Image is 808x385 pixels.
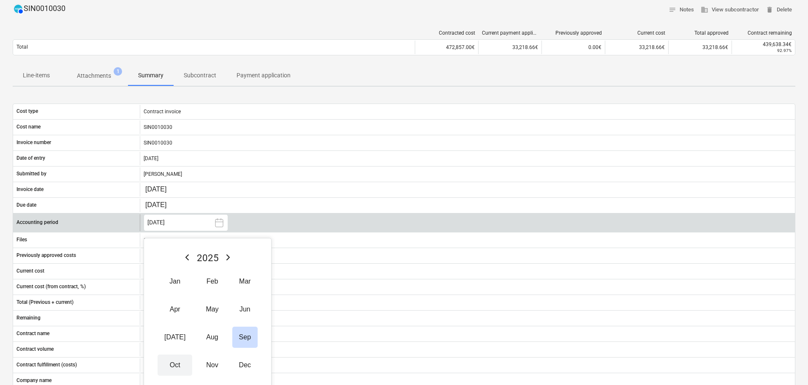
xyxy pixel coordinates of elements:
[16,283,86,290] p: Current cost (from contract, %)
[16,139,51,146] p: Invoice number
[13,3,24,14] div: Invoice has been synced with Xero and its status is currently AUTHORISED
[478,41,541,54] div: 33,218.66€
[140,249,795,262] div: 0.00€
[735,30,792,36] div: Contract remaining
[140,358,795,372] div: 7.03%
[24,3,65,14] p: SIN0010030
[140,311,795,325] div: 439,638.34€
[16,330,49,337] p: Contract name
[735,41,792,47] div: 439,638.34€
[668,41,732,54] div: 33,218.66€
[415,41,478,54] div: 472,857.00€
[140,152,795,165] div: [DATE]
[541,41,605,54] div: 0.00€
[140,327,795,341] div: Derrygowna [PERSON_NAME]- BAFO
[140,136,795,150] div: SIN0010030
[605,41,668,54] div: 33,218.66€
[16,219,58,226] p: Accounting period
[16,108,38,115] p: Cost type
[16,268,44,275] p: Current cost
[140,105,795,118] div: Contract invoice
[16,123,41,131] p: Cost name
[16,44,28,51] p: Total
[16,361,77,369] p: Contract fulfillment (costs)
[766,344,808,385] iframe: Chat Widget
[16,346,54,353] p: Contract volume
[144,199,183,211] input: Change
[482,30,539,36] div: Current payment application
[672,30,729,36] div: Total approved
[144,214,228,231] button: [DATE]
[144,184,183,196] input: Change
[237,71,291,80] p: Payment application
[140,120,795,134] div: SIN0010030
[140,233,795,247] div: 1
[140,265,795,278] div: 33,218.66€
[77,71,111,80] p: Attachments
[16,155,45,162] p: Date of entry
[419,30,475,36] div: Contracted cost
[140,343,795,356] div: 472,857.00€
[777,48,792,53] small: 92.97%
[184,71,216,80] p: Subcontract
[140,296,795,309] div: 33,218.66€
[14,5,22,13] img: xero.svg
[609,30,665,36] div: Current cost
[16,299,73,306] p: Total (Previous + current)
[16,186,44,193] p: Invoice date
[114,67,122,76] span: 1
[140,167,795,181] div: [PERSON_NAME]
[140,280,795,294] div: 7.03%
[545,30,602,36] div: Previously approved
[138,71,163,80] p: Summary
[16,252,76,259] p: Previously approved costs
[16,170,46,177] p: Submitted by
[16,314,41,322] p: Remaining
[16,202,36,209] p: Due date
[23,71,50,80] p: Line-items
[16,236,27,243] p: Files
[16,377,52,384] p: Company name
